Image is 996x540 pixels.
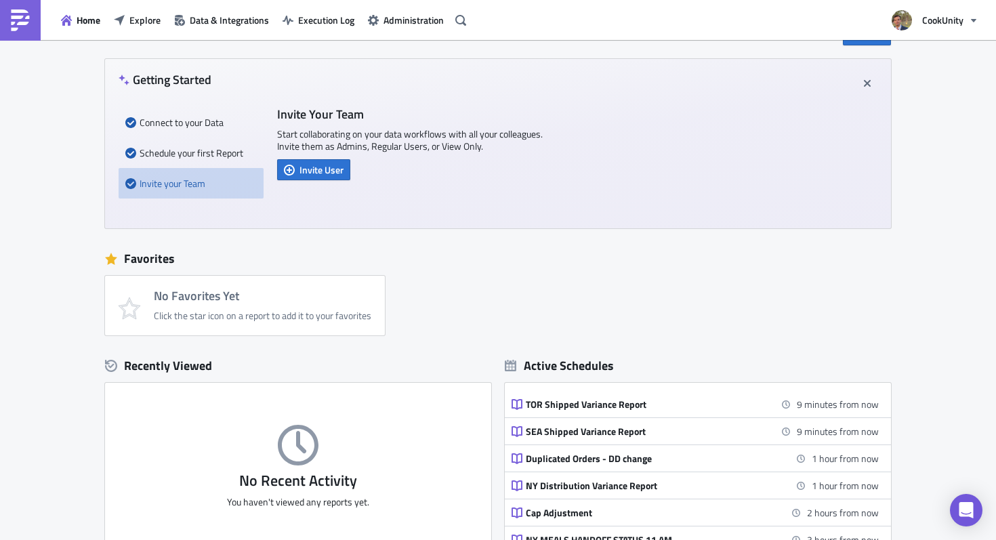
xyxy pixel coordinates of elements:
span: Data & Integrations [190,13,269,27]
p: Start collaborating on your data workflows with all your colleagues. Invite them as Admins, Regul... [277,128,548,152]
time: 2025-10-07 11:00 [812,451,879,465]
p: You haven't viewed any reports yet. [105,496,491,508]
h4: Invite Your Team [277,107,548,121]
button: Administration [361,9,451,30]
div: NY Distribution Variance Report [526,480,763,492]
a: NY Distribution Variance Report1 hour from now [512,472,879,499]
time: 2025-10-07 12:00 [807,505,879,520]
a: TOR Shipped Variance Report9 minutes from now [512,391,879,417]
span: Execution Log [298,13,354,27]
div: Active Schedules [505,358,614,373]
div: Duplicated Orders - DD change [526,453,763,465]
div: Connect to your Data [125,107,257,138]
div: SEA Shipped Variance Report [526,425,763,438]
time: 2025-10-07 11:00 [812,478,879,493]
h3: No Recent Activity [105,472,491,489]
h4: No Favorites Yet [154,289,371,303]
span: Administration [383,13,444,27]
span: Home [77,13,100,27]
div: Favorites [105,249,891,269]
button: CookUnity [884,5,986,35]
div: Invite your Team [125,168,257,199]
img: Avatar [890,9,913,32]
button: Home [54,9,107,30]
button: Data & Integrations [167,9,276,30]
a: Duplicated Orders - DD change1 hour from now [512,445,879,472]
img: PushMetrics [9,9,31,31]
span: Invite User [299,163,344,177]
time: 2025-10-07 10:00 [797,424,879,438]
div: Schedule your first Report [125,138,257,168]
div: Cap Adjustment [526,507,763,519]
div: Recently Viewed [105,356,491,376]
div: TOR Shipped Variance Report [526,398,763,411]
time: 2025-10-07 10:00 [797,397,879,411]
a: Cap Adjustment2 hours from now [512,499,879,526]
span: CookUnity [922,13,963,27]
div: Click the star icon on a report to add it to your favorites [154,310,371,322]
div: Open Intercom Messenger [950,494,982,526]
button: Explore [107,9,167,30]
span: Explore [129,13,161,27]
h4: Getting Started [119,72,211,87]
button: Execution Log [276,9,361,30]
a: SEA Shipped Variance Report9 minutes from now [512,418,879,444]
button: Invite User [277,159,350,180]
